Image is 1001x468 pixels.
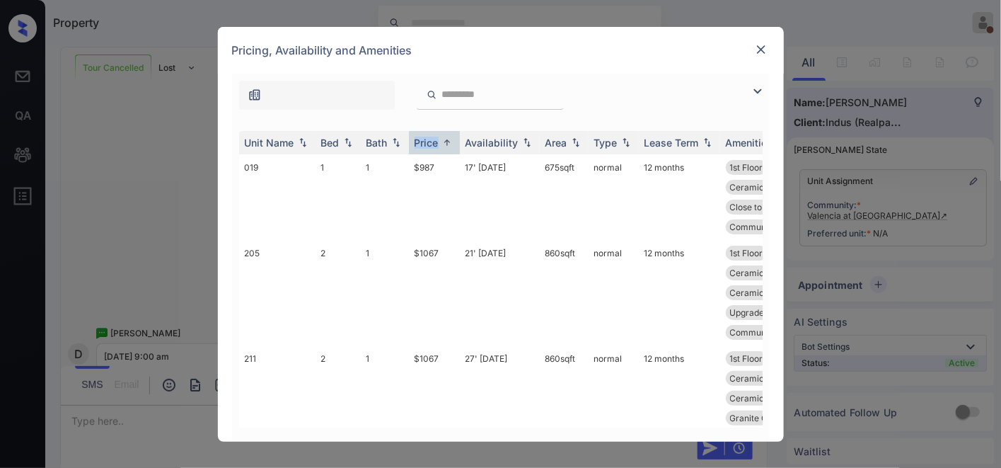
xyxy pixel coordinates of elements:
div: Amenities [726,137,773,149]
div: Unit Name [245,137,294,149]
td: 21' [DATE] [460,240,540,346]
span: Close to [PERSON_NAME]... [730,202,840,212]
span: Granite Counter... [730,413,800,423]
div: Bed [321,137,340,149]
td: 019 [239,154,316,240]
td: normal [589,154,639,240]
div: Pricing, Availability and Amenities [218,27,784,74]
span: Ceramic Tile Di... [730,182,799,193]
td: 1 [361,154,409,240]
img: icon-zuma [749,83,766,100]
span: Community Fee [730,222,794,232]
img: sorting [520,137,534,147]
span: Ceramic Tile Be... [730,373,801,384]
td: 1 [361,240,409,346]
div: Lease Term [644,137,699,149]
td: 860 sqft [540,240,589,346]
img: sorting [341,137,355,147]
td: $1067 [409,240,460,346]
td: 12 months [639,154,720,240]
div: Availability [465,137,519,149]
span: 1st Floor [730,353,763,364]
span: Ceramic Tile Li... [730,287,797,298]
img: sorting [619,137,633,147]
img: icon-zuma [248,88,262,102]
img: sorting [296,137,310,147]
div: Price [415,137,439,149]
span: 1st Floor [730,162,763,173]
td: normal [589,240,639,346]
span: Ceramic Tile Be... [730,268,801,278]
div: Bath [366,137,388,149]
img: close [754,42,768,57]
span: Community Fee [730,327,794,338]
img: sorting [440,137,454,148]
td: 675 sqft [540,154,589,240]
span: 1st Floor [730,248,763,258]
span: Ceramic Tile Li... [730,393,797,404]
img: sorting [389,137,403,147]
td: 205 [239,240,316,346]
img: icon-zuma [427,89,437,101]
div: Type [594,137,618,149]
div: Area [545,137,567,149]
span: Upgraded Tub Su... [730,307,806,318]
td: 1 [316,154,361,240]
img: sorting [569,137,583,147]
td: 17' [DATE] [460,154,540,240]
td: 12 months [639,240,720,346]
img: sorting [700,137,714,147]
td: 2 [316,240,361,346]
td: $987 [409,154,460,240]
